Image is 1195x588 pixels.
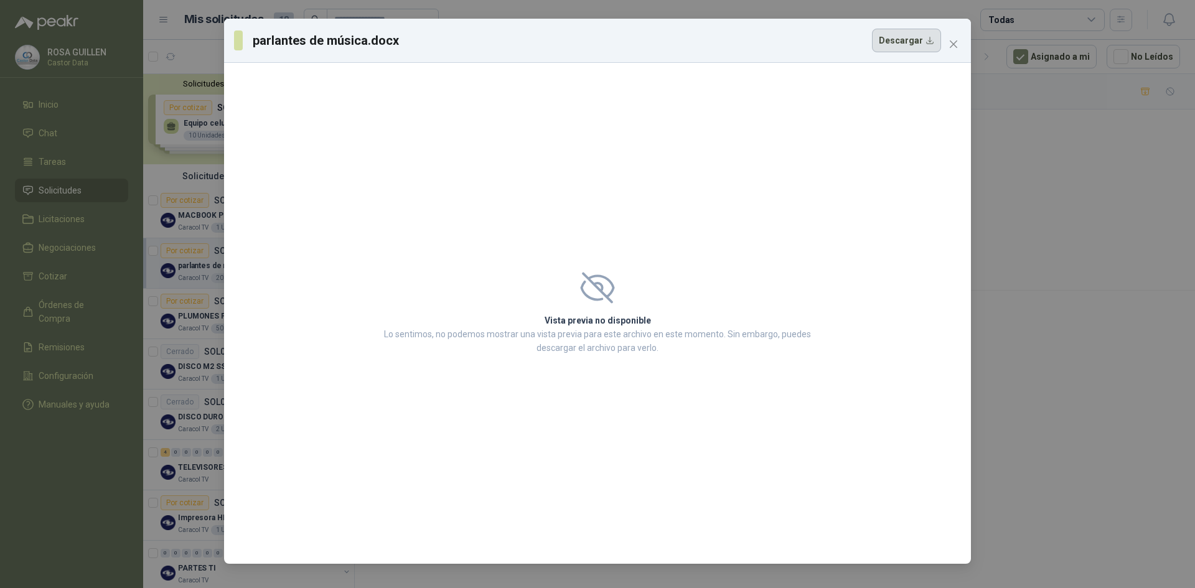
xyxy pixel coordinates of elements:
[872,29,941,52] button: Descargar
[380,327,815,355] p: Lo sentimos, no podemos mostrar una vista previa para este archivo en este momento. Sin embargo, ...
[380,314,815,327] h2: Vista previa no disponible
[949,39,958,49] span: close
[253,31,400,50] h3: parlantes de música.docx
[944,34,963,54] button: Close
